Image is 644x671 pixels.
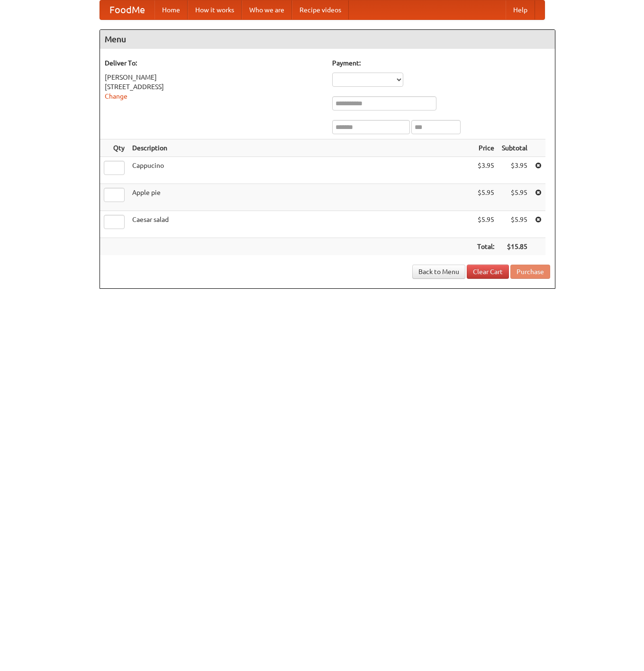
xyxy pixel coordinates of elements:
[412,265,465,279] a: Back to Menu
[154,0,188,19] a: Home
[506,0,535,19] a: Help
[467,265,509,279] a: Clear Cart
[498,211,531,238] td: $5.95
[498,238,531,256] th: $15.85
[498,139,531,157] th: Subtotal
[128,157,473,184] td: Cappucino
[292,0,349,19] a: Recipe videos
[242,0,292,19] a: Who we are
[498,184,531,211] td: $5.95
[100,139,128,157] th: Qty
[510,265,550,279] button: Purchase
[498,157,531,184] td: $3.95
[105,73,323,82] div: [PERSON_NAME]
[128,139,473,157] th: Description
[188,0,242,19] a: How it works
[100,0,154,19] a: FoodMe
[105,58,323,68] h5: Deliver To:
[473,211,498,238] td: $5.95
[473,139,498,157] th: Price
[128,184,473,211] td: Apple pie
[473,184,498,211] td: $5.95
[105,82,323,92] div: [STREET_ADDRESS]
[128,211,473,238] td: Caesar salad
[332,58,550,68] h5: Payment:
[473,157,498,184] td: $3.95
[105,92,127,100] a: Change
[473,238,498,256] th: Total:
[100,30,555,49] h4: Menu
